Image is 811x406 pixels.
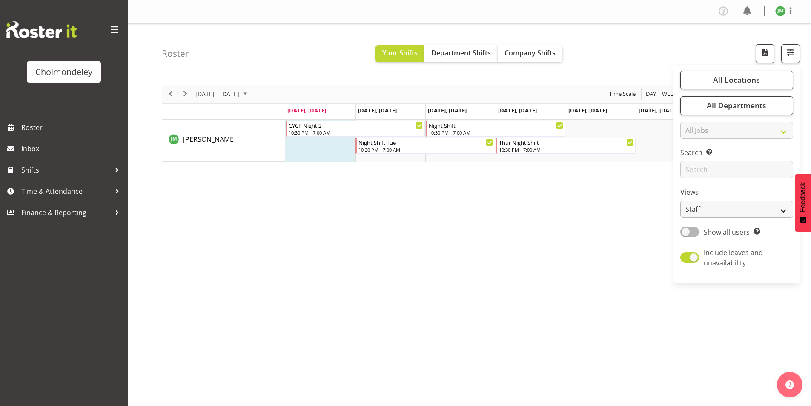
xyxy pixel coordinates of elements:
span: Include leaves and unavailability [704,248,763,268]
button: Filter Shifts [781,44,800,63]
span: Show all users [704,227,750,237]
button: Download a PDF of the roster according to the set date range. [756,44,774,63]
div: Cholmondeley [35,66,92,78]
button: All Locations [680,71,793,89]
img: Rosterit website logo [6,21,77,38]
span: Feedback [799,182,807,212]
span: Shifts [21,164,111,176]
span: Time & Attendance [21,185,111,198]
button: Your Shifts [375,45,424,62]
h4: Roster [162,49,189,58]
label: Views [680,187,793,197]
button: Department Shifts [424,45,498,62]
span: Finance & Reporting [21,206,111,219]
span: Company Shifts [504,48,556,58]
button: Company Shifts [498,45,562,62]
span: Your Shifts [382,48,418,58]
img: help-xxl-2.png [785,380,794,389]
span: Roster [21,121,123,134]
img: jesse-marychurch10205.jpg [775,6,785,16]
span: Inbox [21,142,123,155]
button: Feedback - Show survey [795,174,811,232]
input: Search [680,161,793,178]
span: All Locations [713,75,760,85]
span: Department Shifts [431,48,491,58]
